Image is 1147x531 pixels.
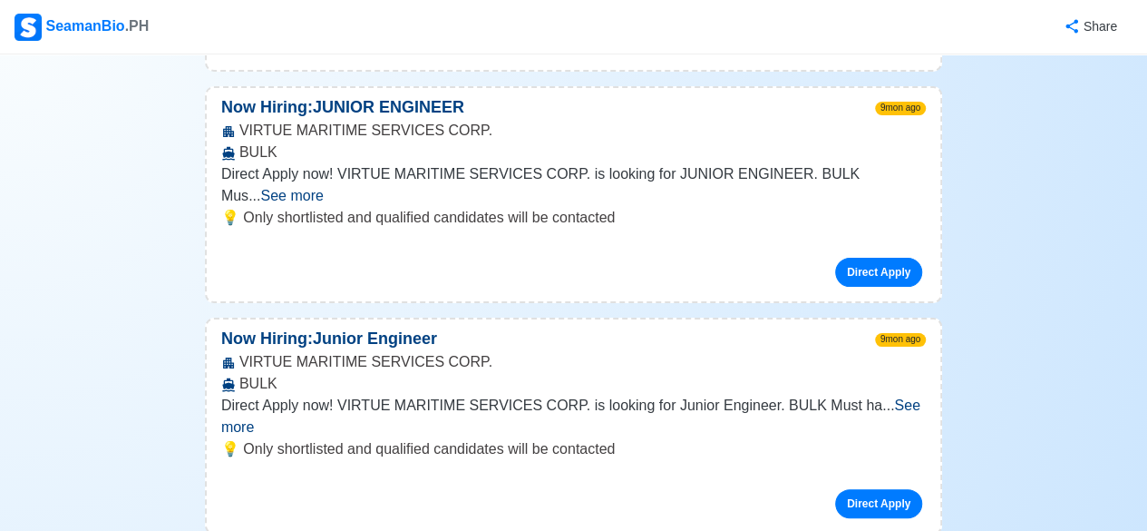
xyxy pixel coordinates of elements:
[875,333,926,347] span: 9mon ago
[835,489,922,518] a: Direct Apply
[221,438,926,460] p: 💡 Only shortlisted and qualified candidates will be contacted
[125,18,150,34] span: .PH
[875,102,926,115] span: 9mon ago
[207,95,479,120] p: Now Hiring: JUNIOR ENGINEER
[207,327,452,351] p: Now Hiring: Junior Engineer
[207,120,940,163] div: VIRTUE MARITIME SERVICES CORP. BULK
[221,207,926,229] p: 💡 Only shortlisted and qualified candidates will be contacted
[221,166,860,203] span: Direct Apply now! VIRTUE MARITIME SERVICES CORP. is looking for JUNIOR ENGINEER. BULK Mus
[15,14,149,41] div: SeamanBio
[15,14,42,41] img: Logo
[207,351,940,395] div: VIRTUE MARITIME SERVICES CORP. BULK
[221,398,920,435] span: See more
[835,258,922,287] a: Direct Apply
[221,398,882,413] span: Direct Apply now! VIRTUE MARITIME SERVICES CORP. is looking for Junior Engineer. BULK Must ha
[260,188,323,203] span: See more
[221,398,920,435] span: ...
[1045,9,1132,44] button: Share
[248,188,324,203] span: ...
